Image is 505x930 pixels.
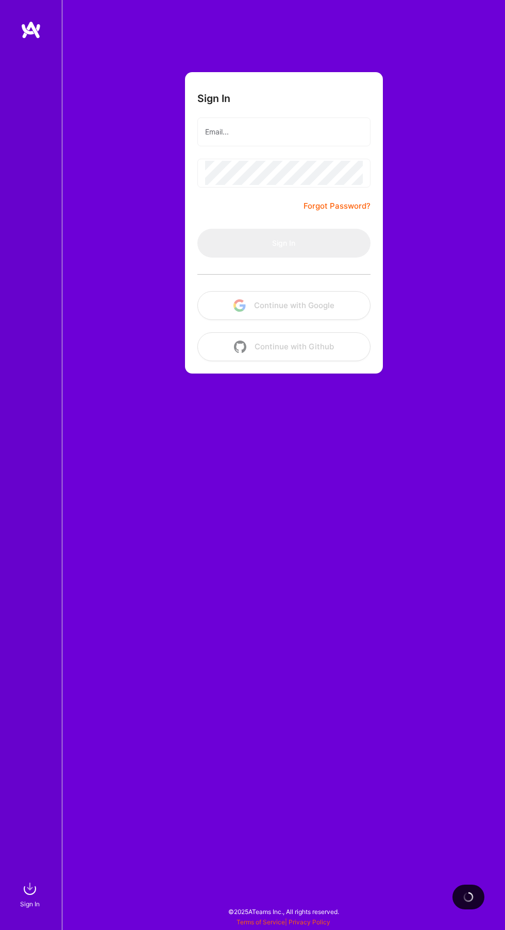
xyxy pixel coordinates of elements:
[20,899,40,909] div: Sign In
[22,878,40,909] a: sign inSign In
[237,918,285,926] a: Terms of Service
[289,918,330,926] a: Privacy Policy
[197,229,371,258] button: Sign In
[197,332,371,361] button: Continue with Github
[461,890,476,904] img: loading
[205,120,363,144] input: Email...
[20,878,40,899] img: sign in
[237,918,330,926] span: |
[62,899,505,925] div: © 2025 ATeams Inc., All rights reserved.
[197,291,371,320] button: Continue with Google
[197,93,230,105] h3: Sign In
[233,299,246,312] img: icon
[21,21,41,39] img: logo
[234,341,246,353] img: icon
[304,200,371,212] a: Forgot Password?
